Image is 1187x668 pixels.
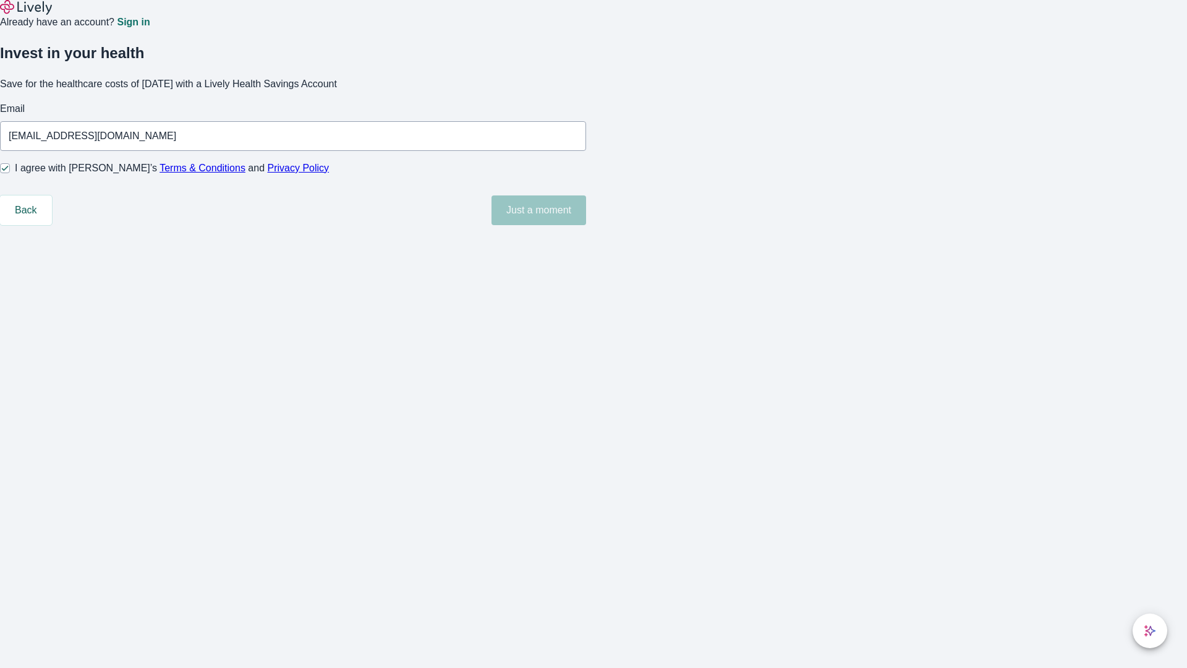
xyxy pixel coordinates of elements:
a: Privacy Policy [268,163,330,173]
button: chat [1133,614,1167,648]
span: I agree with [PERSON_NAME]’s and [15,161,329,176]
svg: Lively AI Assistant [1144,625,1156,637]
a: Terms & Conditions [160,163,245,173]
a: Sign in [117,17,150,27]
